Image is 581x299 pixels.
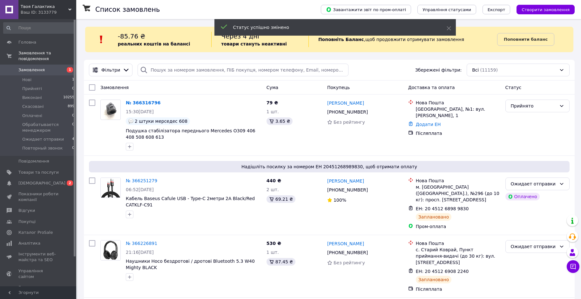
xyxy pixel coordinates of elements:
span: Покупці [18,219,36,225]
div: Ожидает отправки [511,243,557,250]
span: 530 ₴ [267,241,281,246]
div: Післяплата [416,130,500,136]
a: [PERSON_NAME] [327,240,364,247]
div: Прийнято [511,102,557,109]
div: Пром-оплата [416,223,500,230]
span: 2 штуки мерседес 608 [135,119,187,124]
span: Управління статусами [422,7,471,12]
h1: Список замовлень [95,6,160,13]
span: Товари та послуги [18,170,59,175]
div: 69.21 ₴ [267,195,295,203]
div: м. [GEOGRAPHIC_DATA] ([GEOGRAPHIC_DATA].), №296 (до 10 кг): просп. [STREET_ADDRESS] [416,184,500,203]
a: Створити замовлення [510,7,575,12]
img: :exclamation: [97,35,106,44]
a: № 366316796 [126,100,160,105]
span: Покупець [327,85,350,90]
span: Замовлення [100,85,129,90]
a: Додати ЕН [416,122,441,127]
a: Подушка стабілізатора переднього Mercedes O309 406 408 508 608 613 [126,128,255,140]
span: Cума [267,85,278,90]
span: Каталог ProSale [18,230,53,235]
span: 2 [67,180,73,186]
a: Фото товару [100,177,121,198]
a: [PERSON_NAME] [327,178,364,184]
span: Обрабатывается менеджером [22,122,72,133]
span: 21:16[DATE] [126,250,154,255]
span: Гаманець компанії [18,285,59,296]
span: ЕН: 20 4512 6908 2240 [416,269,469,274]
span: Управління сайтом [18,268,59,280]
div: с. Старий Коврай, Пункт приймання-видачі (до 30 кг): вул. [STREET_ADDRESS] [416,247,500,266]
span: Інструменти веб-майстра та SEO [18,251,59,263]
span: Відгуки [18,208,35,213]
span: ЕН: 20 4512 6898 9830 [416,206,469,211]
span: 4 [72,136,74,142]
a: № 366226891 [126,241,157,246]
b: реальних коштів на балансі [118,41,190,46]
span: Всі [472,67,479,73]
b: Поповнити баланс [504,37,548,42]
span: 0 [72,86,74,92]
a: [PERSON_NAME] [327,100,364,106]
div: Нова Пошта [416,240,500,247]
button: Чат з покупцем [567,260,579,273]
div: Нова Пошта [416,100,500,106]
span: Аналітика [18,240,40,246]
div: , щоб продовжити отримувати замовлення [308,32,497,47]
div: Оплачено [505,193,540,200]
span: Ожидает отправки [22,136,64,142]
span: 440 ₴ [267,178,281,183]
span: 1 [67,67,73,73]
button: Завантажити звіт по пром-оплаті [321,5,411,14]
span: Без рейтингу [334,120,365,125]
span: (11159) [480,67,497,73]
span: [DEMOGRAPHIC_DATA] [18,180,65,186]
a: Наушники Hoco бездротові / дротові Bluetooth 5.3 W40 Mighty BLACK [126,259,255,270]
div: [PHONE_NUMBER] [326,185,369,194]
span: 899 [68,104,74,109]
img: Фото товару [101,178,120,198]
span: 79 ₴ [267,100,278,105]
span: Фільтри [101,67,120,73]
div: Статус успішно змінено [233,24,431,31]
a: Поповнити баланс [497,33,554,46]
span: Оплачені [22,113,42,119]
span: 2 шт. [267,187,279,192]
b: товари стануть неактивні [221,41,287,46]
div: [PHONE_NUMBER] [326,108,369,116]
div: Нова Пошта [416,177,500,184]
span: 0 [72,122,74,133]
span: Завантажити звіт по пром-оплаті [326,7,406,12]
img: :speech_balloon: [128,119,133,124]
button: Управління статусами [417,5,476,14]
span: Замовлення та повідомлення [18,50,76,62]
span: Скасовані [22,104,44,109]
span: Виконані [22,95,42,101]
span: Надішліть посилку за номером ЕН 20451268989830, щоб отримати оплату [91,163,567,170]
input: Пошук за номером замовлення, ПІБ покупця, номером телефону, Email, номером накладної [138,64,348,76]
span: 0 [72,145,74,151]
span: 1 шт. [267,250,279,255]
a: Фото товару [100,240,121,261]
span: 15:30[DATE] [126,109,154,114]
button: Створити замовлення [517,5,575,14]
span: 100% [334,198,346,203]
span: Головна [18,39,36,45]
b: Поповніть Баланс [318,37,364,42]
span: Без рейтингу [334,260,365,265]
span: 06:52[DATE] [126,187,154,192]
span: -85.76 ₴ [118,32,145,40]
div: Ваш ID: 3133779 [21,10,76,15]
span: Замовлення [18,67,45,73]
div: Ожидает отправки [511,180,557,187]
a: Фото товару [100,100,121,120]
div: [PHONE_NUMBER] [326,248,369,257]
div: Заплановано [416,213,452,221]
span: Показники роботи компанії [18,191,59,203]
a: № 366251279 [126,178,157,183]
div: 3.65 ₴ [267,117,293,125]
span: Збережені фільтри: [415,67,462,73]
span: Нові [22,77,31,83]
span: Твоя Галактика [21,4,68,10]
